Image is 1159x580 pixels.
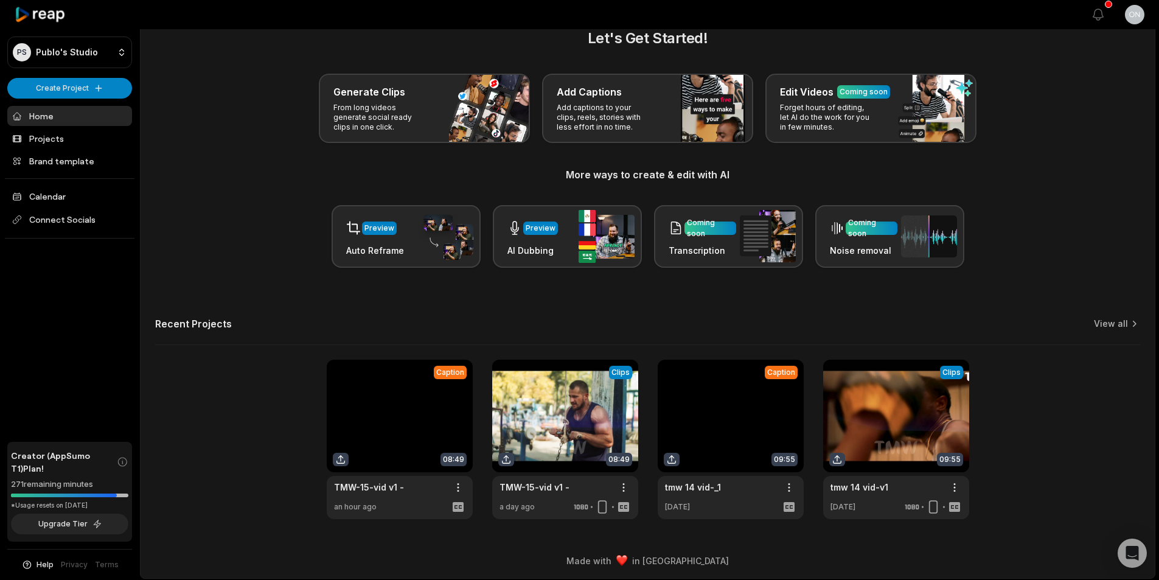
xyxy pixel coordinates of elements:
[334,481,404,494] a: TMW-15-vid v1 -
[61,559,88,570] a: Privacy
[36,47,98,58] p: Publo's Studio
[11,514,128,534] button: Upgrade Tier
[557,85,622,99] h3: Add Captions
[11,501,128,510] div: *Usage resets on [DATE]
[499,481,569,494] a: TMW-15-vid v1 -
[151,554,1144,567] div: Made with in [GEOGRAPHIC_DATA]
[579,210,635,263] img: ai_dubbing.png
[333,85,405,99] h3: Generate Clips
[155,318,232,330] h2: Recent Projects
[7,78,132,99] button: Create Project
[665,481,721,494] a: tmw 14 vid-_1
[740,210,796,262] img: transcription.png
[417,213,473,260] img: auto_reframe.png
[780,85,834,99] h3: Edit Videos
[780,103,874,132] p: Forget hours of editing, let AI do the work for you in few minutes.
[13,43,31,61] div: PS
[557,103,651,132] p: Add captions to your clips, reels, stories with less effort in no time.
[364,223,394,234] div: Preview
[155,167,1140,182] h3: More ways to create & edit with AI
[616,555,627,566] img: heart emoji
[11,449,117,475] span: Creator (AppSumo T1) Plan!
[901,215,957,257] img: noise_removal.png
[7,209,132,231] span: Connect Socials
[21,559,54,570] button: Help
[155,27,1140,49] h2: Let's Get Started!
[1094,318,1128,330] a: View all
[1118,539,1147,568] div: Open Intercom Messenger
[37,559,54,570] span: Help
[840,86,888,97] div: Coming soon
[669,244,736,257] h3: Transcription
[507,244,558,257] h3: AI Dubbing
[95,559,119,570] a: Terms
[7,186,132,206] a: Calendar
[333,103,428,132] p: From long videos generate social ready clips in one click.
[346,244,404,257] h3: Auto Reframe
[687,217,734,239] div: Coming soon
[7,128,132,148] a: Projects
[830,481,888,494] a: tmw 14 vid-v1
[848,217,895,239] div: Coming soon
[11,478,128,491] div: 271 remaining minutes
[526,223,555,234] div: Preview
[7,106,132,126] a: Home
[7,151,132,171] a: Brand template
[830,244,897,257] h3: Noise removal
